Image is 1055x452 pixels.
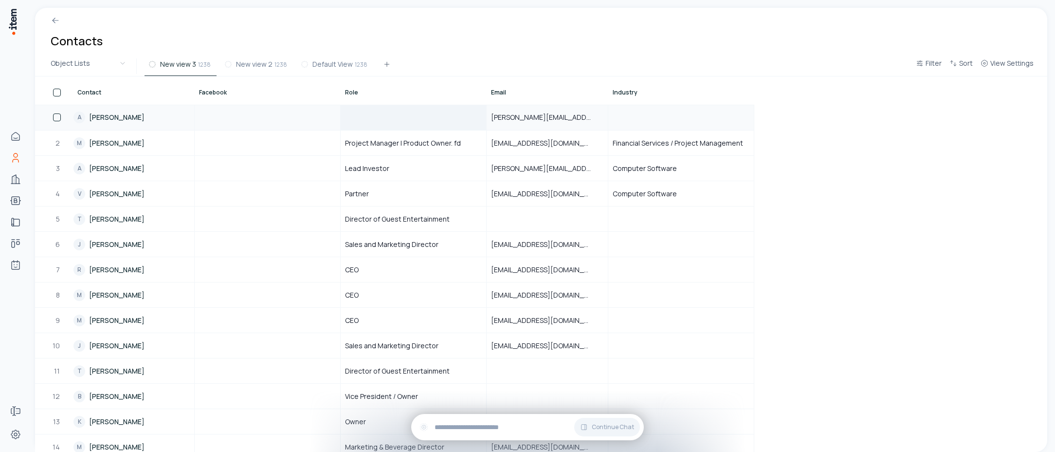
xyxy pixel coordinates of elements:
[613,138,743,148] span: Financial Services / Project Management
[56,265,61,275] span: 7
[56,290,61,300] span: 8
[274,60,287,69] span: 1238
[73,258,194,282] a: R[PERSON_NAME]
[345,164,389,173] span: Lead Investor
[51,33,103,49] h1: Contacts
[574,418,640,436] button: Continue Chat
[54,366,61,376] span: 11
[73,213,85,225] div: T
[56,214,61,224] span: 5
[491,189,603,199] span: [EMAIL_ADDRESS][DOMAIN_NAME]
[912,57,946,75] button: Filter
[73,391,85,402] div: B
[959,58,973,68] span: Sort
[491,442,603,452] span: [EMAIL_ADDRESS][DOMAIN_NAME]
[73,365,85,377] div: T
[491,138,603,148] span: [EMAIL_ADDRESS][DOMAIN_NAME]
[73,112,85,123] div: A
[55,316,61,325] span: 9
[220,58,293,76] button: New view 21238
[491,240,603,249] span: [EMAIL_ADDRESS][DOMAIN_NAME]
[73,308,194,332] a: M[PERSON_NAME]
[6,148,25,168] a: Contacts
[345,89,358,96] span: Role
[6,255,25,275] a: Agents
[73,264,85,276] div: R
[53,341,61,351] span: 10
[491,316,603,325] span: [EMAIL_ADDRESS][DOMAIN_NAME]
[345,189,369,199] span: Partner
[73,315,85,326] div: M
[491,265,603,275] span: [EMAIL_ADDRESS][DOMAIN_NAME]
[613,164,677,173] span: Computer Software
[73,410,194,433] a: K[PERSON_NAME]
[411,414,644,440] div: Continue Chat
[312,59,353,69] span: Default View
[6,234,25,253] a: deals
[345,214,450,224] span: Director of Guest Entertainment
[73,232,194,256] a: J[PERSON_NAME]
[73,283,194,307] a: M[PERSON_NAME]
[613,189,677,199] span: Computer Software
[345,442,444,452] span: Marketing & Beverage Director
[345,366,450,376] span: Director of Guest Entertainment
[56,164,61,173] span: 3
[160,59,196,69] span: New view 3
[73,156,194,180] a: A[PERSON_NAME]
[53,417,61,427] span: 13
[345,316,359,325] span: CEO
[592,423,634,431] span: Continue Chat
[73,340,85,352] div: J
[6,425,25,444] a: Settings
[491,113,603,122] span: [PERSON_NAME][EMAIL_ADDRESS][DOMAIN_NAME]
[8,8,18,36] img: Item Brain Logo
[73,207,194,231] a: T[PERSON_NAME]
[73,182,194,206] a: V[PERSON_NAME]
[73,163,85,174] div: A
[355,60,367,69] span: 1238
[926,58,942,68] span: Filter
[491,89,506,96] span: Email
[6,401,25,421] a: Forms
[6,169,25,189] a: Companies
[73,137,85,149] div: M
[977,57,1037,75] button: View Settings
[6,191,25,210] a: bootcamps
[613,89,637,96] span: Industry
[6,127,25,146] a: Home
[491,341,603,351] span: [EMAIL_ADDRESS][DOMAIN_NAME]
[73,188,85,200] div: V
[345,290,359,300] span: CEO
[236,59,273,69] span: New view 2
[345,138,461,148] span: Project Manager | Product Owner. fd
[491,290,603,300] span: [EMAIL_ADDRESS][DOMAIN_NAME]
[345,417,366,427] span: Owner
[55,240,61,249] span: 6
[73,334,194,358] a: J[PERSON_NAME]
[73,105,194,130] a: A[PERSON_NAME]
[73,239,85,250] div: J
[345,392,418,401] span: Vice President / Owner
[946,57,977,75] button: Sort
[345,240,438,249] span: Sales and Marketing Director
[55,189,61,199] span: 4
[491,164,603,173] span: [PERSON_NAME][EMAIL_ADDRESS][DOMAIN_NAME]
[345,265,359,275] span: CEO
[73,289,85,301] div: M
[345,341,438,351] span: Sales and Marketing Director
[53,442,61,452] span: 14
[145,58,217,76] button: New view 31238
[73,416,85,428] div: K
[53,392,61,401] span: 12
[73,131,194,155] a: M[PERSON_NAME]
[6,212,25,232] a: implementations
[73,384,194,408] a: B[PERSON_NAME]
[198,60,211,69] span: 1238
[55,138,61,148] span: 2
[990,58,1034,68] span: View Settings
[297,58,373,76] button: Default View1238
[199,89,227,96] span: Facebook
[77,89,101,96] span: Contact
[73,359,194,383] a: T[PERSON_NAME]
